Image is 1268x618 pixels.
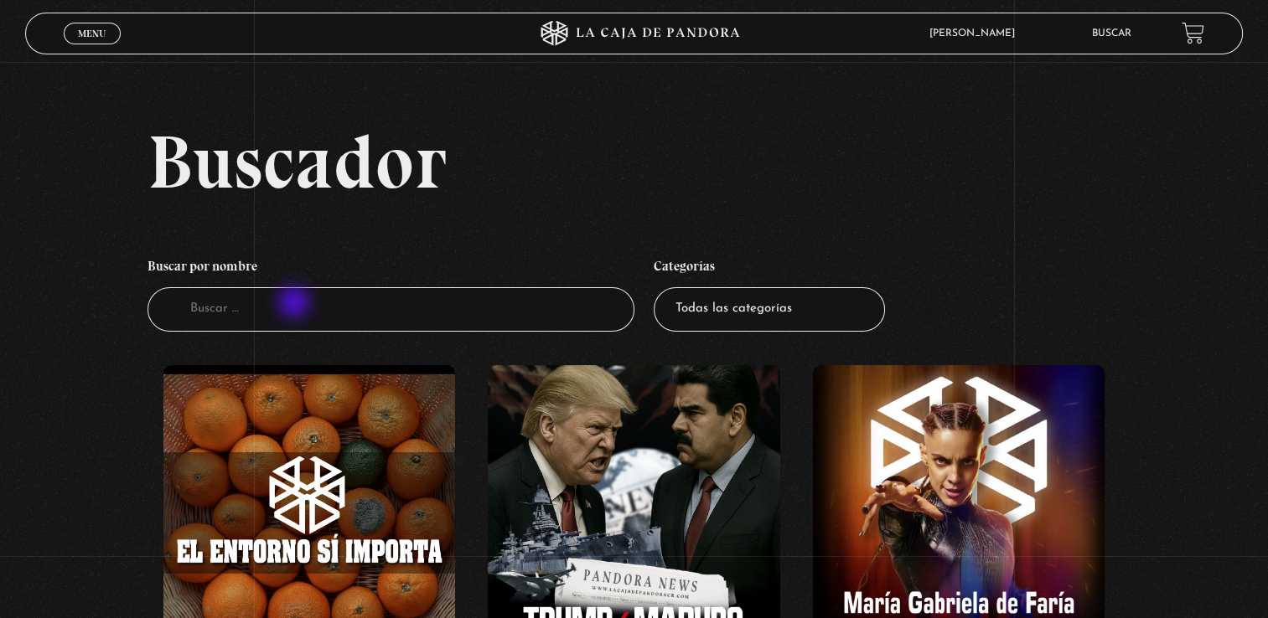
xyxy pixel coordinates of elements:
[1182,22,1204,44] a: View your shopping cart
[148,250,634,288] h4: Buscar por nombre
[1092,28,1131,39] a: Buscar
[921,28,1032,39] span: [PERSON_NAME]
[148,124,1243,199] h2: Buscador
[654,250,885,288] h4: Categorías
[72,43,111,54] span: Cerrar
[78,28,106,39] span: Menu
